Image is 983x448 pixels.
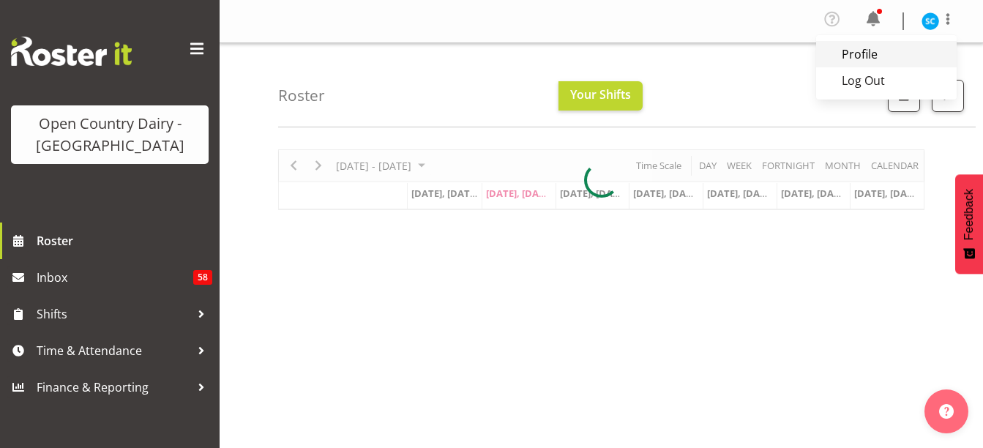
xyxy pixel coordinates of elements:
span: Feedback [963,189,976,240]
img: help-xxl-2.png [939,404,954,419]
span: Roster [37,230,212,252]
span: Inbox [37,266,193,288]
a: Profile [816,41,957,67]
div: Open Country Dairy - [GEOGRAPHIC_DATA] [26,113,194,157]
button: Your Shifts [558,81,643,111]
span: Your Shifts [570,86,631,102]
button: Feedback - Show survey [955,174,983,274]
a: Log Out [816,67,957,94]
span: Shifts [37,303,190,325]
span: Time & Attendance [37,340,190,362]
img: Rosterit website logo [11,37,132,66]
img: stuart-craig9761.jpg [922,12,939,30]
span: 58 [193,270,212,285]
h4: Roster [278,87,325,104]
span: Finance & Reporting [37,376,190,398]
